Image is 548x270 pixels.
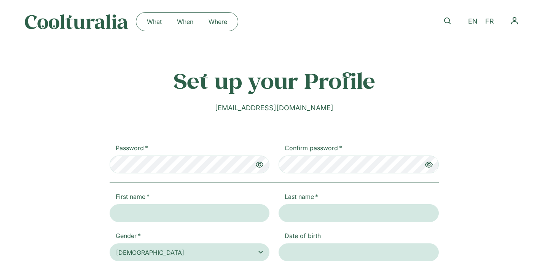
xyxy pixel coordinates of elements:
label: Password [110,143,154,156]
span: Female [116,247,263,258]
span: Female [116,247,184,258]
a: When [169,16,201,28]
label: Date of birth [279,231,327,243]
a: What [139,16,169,28]
a: FR [481,16,498,27]
label: Confirm password [279,143,348,156]
a: EN [464,16,481,27]
div: [EMAIL_ADDRESS][DOMAIN_NAME] [110,103,439,113]
label: First name [110,192,156,204]
button: Menu Toggle [506,12,523,30]
nav: Menu [139,16,235,28]
label: Last name [279,192,324,204]
span: EN [468,17,478,25]
h2: Set up your Profile [110,68,439,94]
span: FR [485,17,494,25]
nav: Menu [506,12,523,30]
a: Where [201,16,235,28]
label: Gender [110,231,147,243]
